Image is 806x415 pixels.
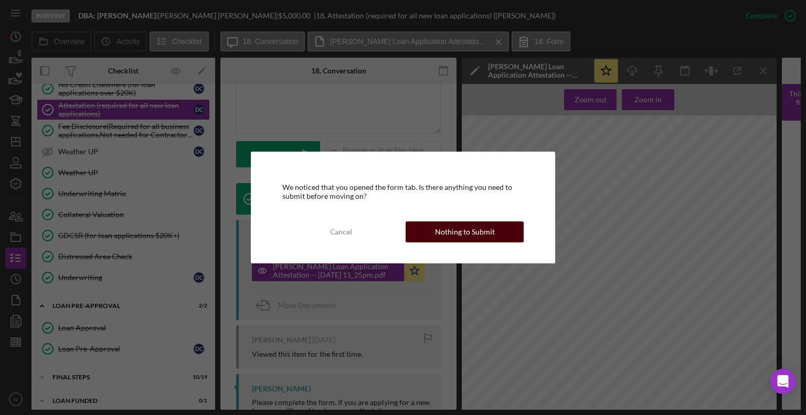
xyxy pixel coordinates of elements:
[406,221,524,242] button: Nothing to Submit
[282,183,524,200] div: We noticed that you opened the form tab. Is there anything you need to submit before moving on?
[770,369,796,394] div: Open Intercom Messenger
[435,221,495,242] div: Nothing to Submit
[330,221,352,242] div: Cancel
[282,221,400,242] button: Cancel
